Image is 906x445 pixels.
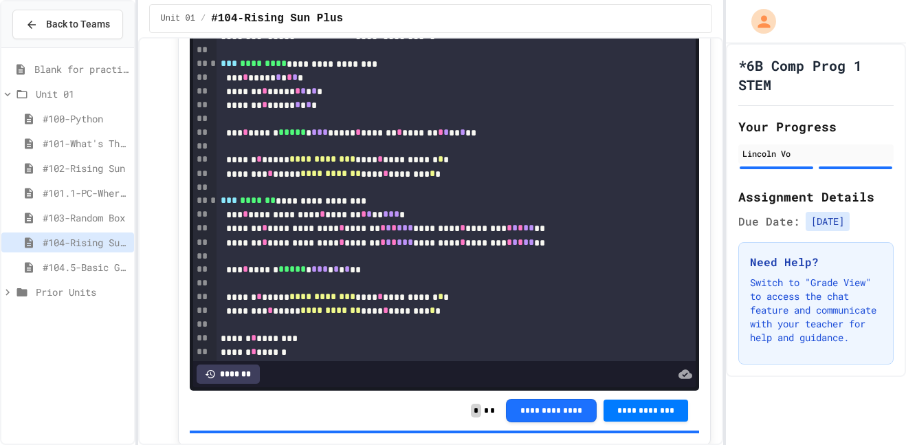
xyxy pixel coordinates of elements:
span: Prior Units [36,285,129,299]
span: [DATE] [806,212,850,231]
span: Unit 01 [36,87,129,101]
h1: *6B Comp Prog 1 STEM [738,56,894,94]
button: Back to Teams [12,10,123,39]
span: #100-Python [43,111,129,126]
h2: Your Progress [738,117,894,136]
span: #101.1-PC-Where am I? [43,186,129,200]
div: My Account [737,6,780,37]
span: #104-Rising Sun Plus [211,10,343,27]
span: Blank for practice [34,62,129,76]
span: #104.5-Basic Graphics Review [43,260,129,274]
span: Due Date: [738,213,800,230]
span: #103-Random Box [43,210,129,225]
h3: Need Help? [750,254,882,270]
h2: Assignment Details [738,187,894,206]
span: Back to Teams [46,17,110,32]
p: Switch to "Grade View" to access the chat feature and communicate with your teacher for help and ... [750,276,882,345]
span: / [201,13,206,24]
span: #101-What's This ?? [43,136,129,151]
span: Unit 01 [161,13,195,24]
span: #104-Rising Sun Plus [43,235,129,250]
div: Lincoln Vo [742,147,890,160]
span: #102-Rising Sun [43,161,129,175]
